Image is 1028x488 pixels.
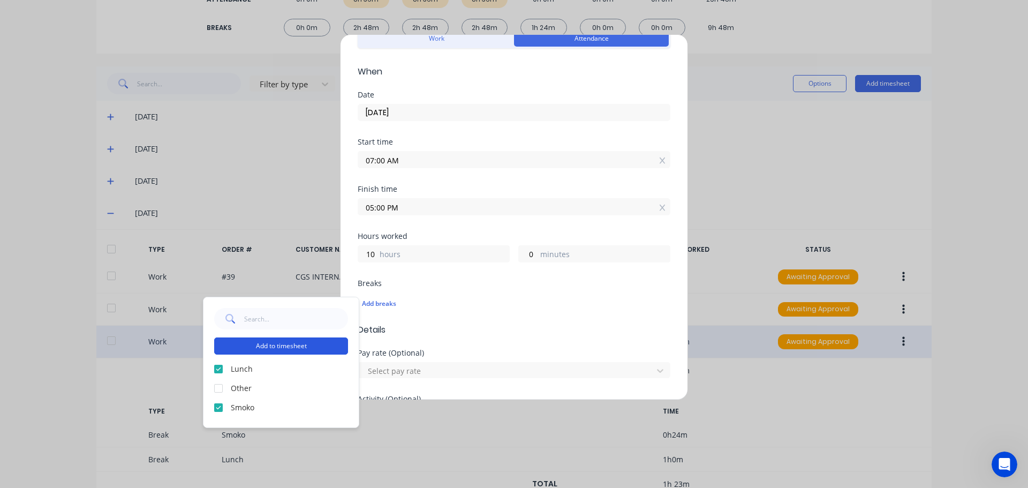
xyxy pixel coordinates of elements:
[358,91,670,99] div: Date
[358,324,670,336] span: Details
[358,185,670,193] div: Finish time
[514,31,669,47] button: Attendance
[231,402,348,413] label: Smoko
[380,249,509,262] label: hours
[362,297,666,311] div: Add breaks
[359,31,514,47] button: Work
[519,246,538,262] input: 0
[358,232,670,240] div: Hours worked
[358,349,670,357] div: Pay rate (Optional)
[358,395,670,403] div: Activity (Optional)
[358,65,670,78] span: When
[358,138,670,146] div: Start time
[540,249,670,262] label: minutes
[231,363,348,374] label: Lunch
[358,246,377,262] input: 0
[214,337,348,355] button: Add to timesheet
[992,452,1017,477] iframe: Intercom live chat
[231,382,348,394] label: Other
[244,308,349,329] input: Search...
[358,280,670,287] div: Breaks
